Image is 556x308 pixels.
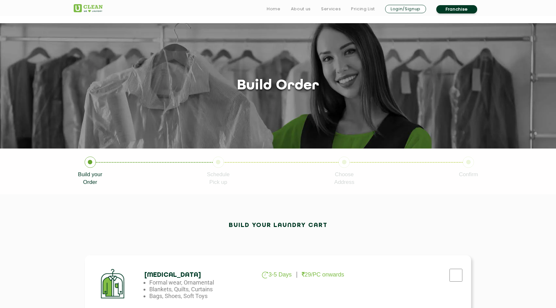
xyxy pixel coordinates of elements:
p: Build your Order [78,171,102,186]
li: Formal wear, Ornamental [149,279,254,286]
a: Services [321,5,341,13]
h2: Build your laundry cart [229,222,328,229]
li: Bags, Shoes, Soft Toys [149,293,254,299]
p: Confirm [459,171,478,178]
p: 29/PC onwards [302,271,344,278]
a: Home [267,5,281,13]
p: 3-5 Days [262,271,292,278]
img: UClean Laundry and Dry Cleaning [74,4,103,12]
a: Franchise [436,5,477,14]
li: Blankets, Quilts, Curtains [149,286,254,293]
h1: Build order [237,78,319,94]
a: Pricing List [351,5,375,13]
a: Login/Signup [385,5,426,13]
p: Choose Address [334,171,354,186]
p: Schedule Pick up [207,171,230,186]
a: About us [291,5,311,13]
h4: [MEDICAL_DATA] [144,271,248,279]
img: clock_g.png [262,272,268,278]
